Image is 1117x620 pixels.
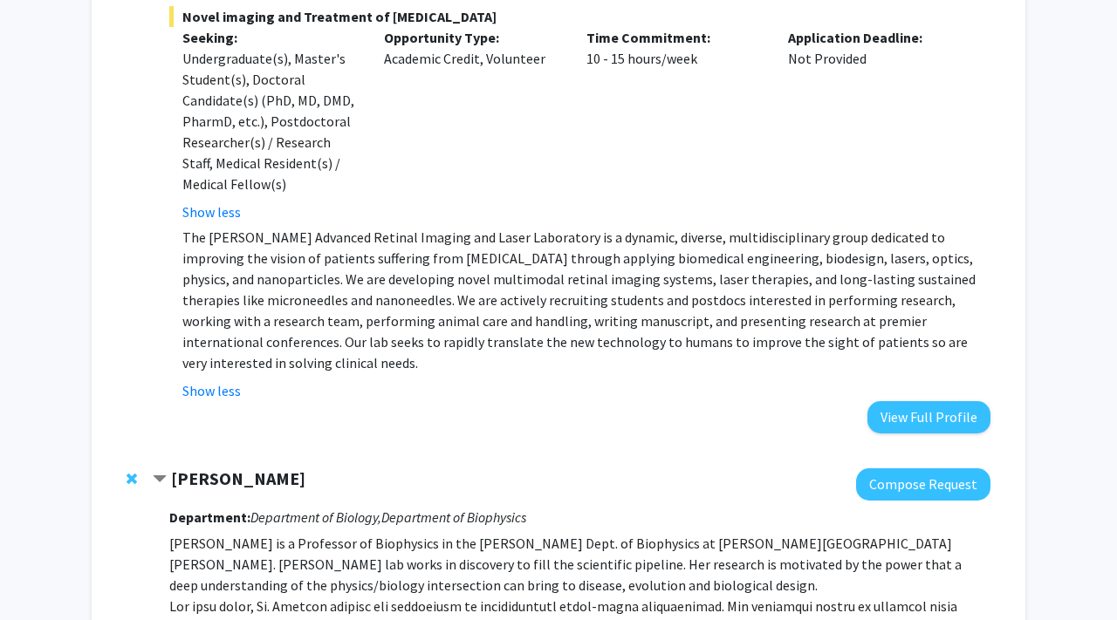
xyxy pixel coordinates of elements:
[182,48,359,194] div: Undergraduate(s), Master's Student(s), Doctoral Candidate(s) (PhD, MD, DMD, PharmD, etc.), Postdo...
[127,472,137,486] span: Remove Karen Fleming from bookmarks
[182,380,241,401] button: Show less
[153,473,167,487] span: Contract Karen Fleming Bookmark
[182,227,990,373] p: The [PERSON_NAME] Advanced Retinal Imaging and Laser Laboratory is a dynamic, diverse, multidisci...
[775,27,977,222] div: Not Provided
[182,201,241,222] button: Show less
[371,27,573,222] div: Academic Credit, Volunteer
[250,508,381,526] i: Department of Biology,
[171,467,305,489] strong: [PERSON_NAME]
[169,508,250,526] strong: Department:
[381,508,526,526] i: Department of Biophysics
[856,468,990,501] button: Compose Request to Karen Fleming
[573,27,776,222] div: 10 - 15 hours/week
[867,401,990,433] button: View Full Profile
[586,27,763,48] p: Time Commitment:
[384,27,560,48] p: Opportunity Type:
[182,27,359,48] p: Seeking:
[169,6,990,27] span: Novel imaging and Treatment of [MEDICAL_DATA]
[13,542,74,607] iframe: Chat
[788,27,964,48] p: Application Deadline:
